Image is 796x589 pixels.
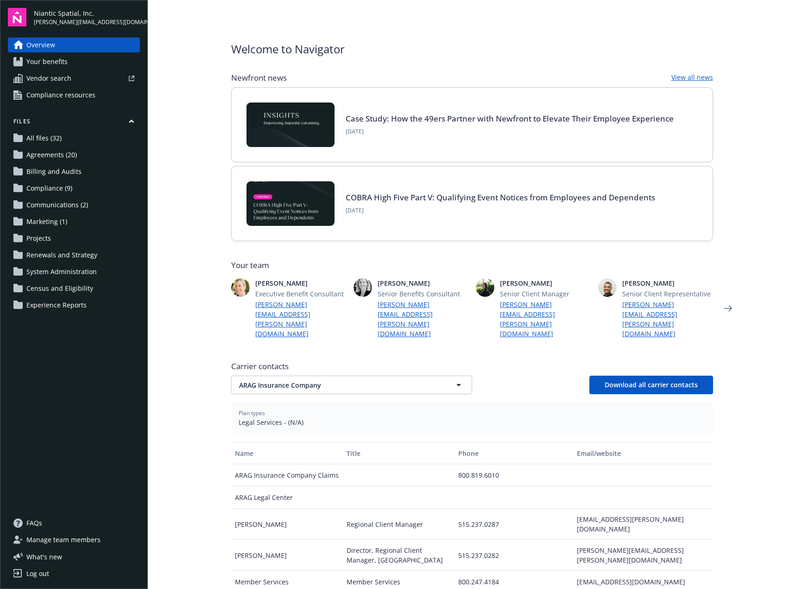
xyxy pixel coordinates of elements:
[605,380,698,389] span: Download all carrier contacts
[8,71,140,86] a: Vendor search
[255,300,346,339] a: [PERSON_NAME][EMAIL_ADDRESS][PERSON_NAME][DOMAIN_NAME]
[26,198,88,212] span: Communications (2)
[455,540,573,571] div: 515.237.0282
[231,464,343,487] div: ARAG Insurance Company Claims
[573,442,713,464] button: Email/website
[26,38,55,52] span: Overview
[235,448,339,458] div: Name
[8,298,140,313] a: Experience Reports
[378,278,468,288] span: [PERSON_NAME]
[26,88,95,102] span: Compliance resources
[671,72,713,83] a: View all news
[378,300,468,339] a: [PERSON_NAME][EMAIL_ADDRESS][PERSON_NAME][DOMAIN_NAME]
[8,214,140,229] a: Marketing (1)
[26,281,93,296] span: Census and Eligibility
[231,487,343,509] div: ARAG Legal Center
[622,289,713,299] span: Senior Client Representative
[34,18,140,26] span: [PERSON_NAME][EMAIL_ADDRESS][DOMAIN_NAME]
[246,102,335,147] img: Card Image - INSIGHTS copy.png
[346,113,674,124] a: Case Study: How the 49ers Partner with Newfront to Elevate Their Employee Experience
[26,164,82,179] span: Billing and Audits
[500,300,591,339] a: [PERSON_NAME][EMAIL_ADDRESS][PERSON_NAME][DOMAIN_NAME]
[26,147,77,162] span: Agreements (20)
[26,71,71,86] span: Vendor search
[231,540,343,571] div: [PERSON_NAME]
[26,532,101,547] span: Manage team members
[8,532,140,547] a: Manage team members
[255,289,346,299] span: Executive Benefit Consultant
[346,192,655,203] a: COBRA High Five Part V: Qualifying Event Notices from Employees and Dependents
[231,41,345,58] span: Welcome to Navigator
[8,117,140,129] button: Files
[8,281,140,296] a: Census and Eligibility
[458,448,569,458] div: Phone
[26,552,62,562] span: What ' s new
[8,248,140,262] a: Renewals and Strategy
[8,38,140,52] a: Overview
[573,540,713,571] div: [PERSON_NAME][EMAIL_ADDRESS][PERSON_NAME][DOMAIN_NAME]
[8,181,140,196] a: Compliance (9)
[8,147,140,162] a: Agreements (20)
[26,566,49,581] div: Log out
[8,198,140,212] a: Communications (2)
[231,278,250,297] img: photo
[455,509,573,540] div: 515.237.0287
[346,128,674,136] span: [DATE]
[231,509,343,540] div: [PERSON_NAME]
[589,376,713,394] button: Download all carrier contacts
[231,376,472,394] button: ARAG Insurance Company
[8,131,140,146] a: All files (32)
[378,289,468,299] span: Senior Benefits Consultant
[231,442,343,464] button: Name
[347,448,451,458] div: Title
[8,164,140,179] a: Billing and Audits
[346,206,655,215] span: [DATE]
[26,298,87,313] span: Experience Reports
[577,448,709,458] div: Email/website
[239,417,706,427] span: Legal Services - (N/A)
[8,54,140,69] a: Your benefits
[343,442,455,464] button: Title
[8,516,140,531] a: FAQs
[500,278,591,288] span: [PERSON_NAME]
[26,54,68,69] span: Your benefits
[34,8,140,18] span: Niantic Spatial, Inc.
[343,540,455,571] div: Director, Regional Client Manager, [GEOGRAPHIC_DATA]
[8,88,140,102] a: Compliance resources
[231,72,287,83] span: Newfront news
[231,361,713,372] span: Carrier contacts
[354,278,372,297] img: photo
[246,181,335,226] img: BLOG-Card Image - Compliance - COBRA High Five Pt 5 - 09-11-25.jpg
[573,509,713,540] div: [EMAIL_ADDRESS][PERSON_NAME][DOMAIN_NAME]
[8,552,77,562] button: What's new
[34,8,140,26] button: Niantic Spatial, Inc.[PERSON_NAME][EMAIL_ADDRESS][DOMAIN_NAME]
[255,278,346,288] span: [PERSON_NAME]
[26,214,67,229] span: Marketing (1)
[231,260,713,271] span: Your team
[720,301,735,316] a: Next
[455,464,573,487] div: 800.819.6010
[26,264,97,279] span: System Administration
[26,131,62,146] span: All files (32)
[500,289,591,299] span: Senior Client Manager
[239,409,706,417] span: Plan types
[8,8,26,26] img: navigator-logo.svg
[8,264,140,279] a: System Administration
[239,380,432,390] span: ARAG Insurance Company
[455,442,573,464] button: Phone
[598,278,617,297] img: photo
[26,181,72,196] span: Compliance (9)
[26,516,42,531] span: FAQs
[8,231,140,246] a: Projects
[26,248,97,262] span: Renewals and Strategy
[622,300,713,339] a: [PERSON_NAME][EMAIL_ADDRESS][PERSON_NAME][DOMAIN_NAME]
[343,509,455,540] div: Regional Client Manager
[622,278,713,288] span: [PERSON_NAME]
[476,278,494,297] img: photo
[26,231,51,246] span: Projects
